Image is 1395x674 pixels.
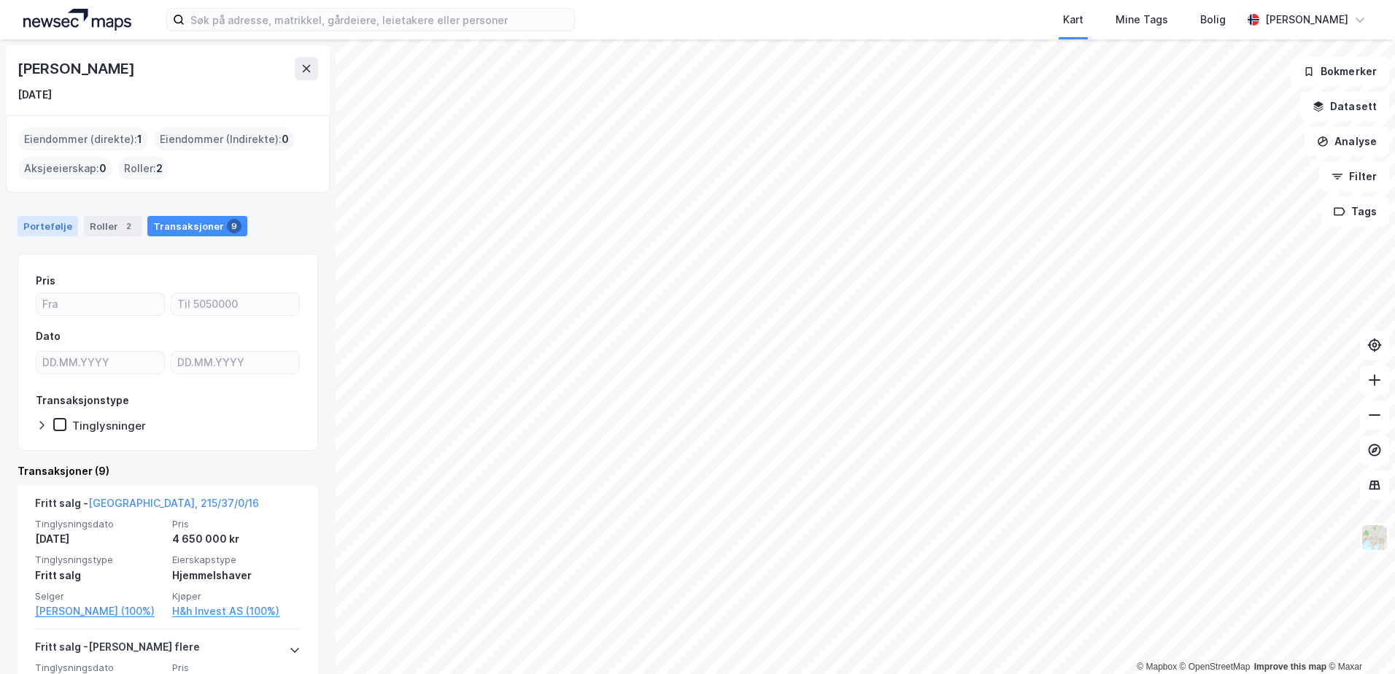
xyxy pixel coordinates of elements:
a: H&h Invest AS (100%) [172,603,301,620]
input: DD.MM.YYYY [36,352,164,373]
a: OpenStreetMap [1180,662,1251,672]
button: Filter [1319,162,1389,191]
span: Tinglysningsdato [35,518,163,530]
div: Fritt salg [35,567,163,584]
input: Fra [36,293,164,315]
div: Transaksjonstype [36,392,129,409]
div: 9 [227,219,241,233]
div: Tinglysninger [72,419,146,433]
span: 0 [99,160,107,177]
input: Søk på adresse, matrikkel, gårdeiere, leietakere eller personer [185,9,574,31]
span: Tinglysningstype [35,554,163,566]
iframe: Chat Widget [1322,604,1395,674]
div: [DATE] [18,86,52,104]
div: Dato [36,328,61,345]
span: 0 [282,131,289,148]
button: Bokmerker [1291,57,1389,86]
span: Pris [172,518,301,530]
a: [PERSON_NAME] (100%) [35,603,163,620]
div: [DATE] [35,530,163,548]
div: Roller [84,216,142,236]
div: Transaksjoner (9) [18,462,318,480]
div: Mine Tags [1116,11,1168,28]
input: DD.MM.YYYY [171,352,299,373]
div: Kart [1063,11,1083,28]
img: Z [1361,524,1388,551]
span: Selger [35,590,163,603]
div: [PERSON_NAME] [18,57,137,80]
div: 4 650 000 kr [172,530,301,548]
img: logo.a4113a55bc3d86da70a041830d287a7e.svg [23,9,131,31]
div: Roller : [118,157,169,180]
div: 2 [121,219,136,233]
div: Eiendommer (Indirekte) : [154,128,295,151]
span: Eierskapstype [172,554,301,566]
div: Pris [36,272,55,290]
span: Tinglysningsdato [35,662,163,674]
a: [GEOGRAPHIC_DATA], 215/37/0/16 [88,497,259,509]
div: Eiendommer (direkte) : [18,128,148,151]
div: Kontrollprogram for chat [1322,604,1395,674]
div: Portefølje [18,216,78,236]
a: Improve this map [1254,662,1326,672]
div: Transaksjoner [147,216,247,236]
a: Mapbox [1137,662,1177,672]
button: Analyse [1305,127,1389,156]
button: Tags [1321,197,1389,226]
input: Til 5050000 [171,293,299,315]
span: 2 [156,160,163,177]
div: Aksjeeierskap : [18,157,112,180]
div: Hjemmelshaver [172,567,301,584]
div: [PERSON_NAME] [1265,11,1348,28]
div: Fritt salg - [35,495,259,518]
span: Kjøper [172,590,301,603]
span: Pris [172,662,301,674]
span: 1 [137,131,142,148]
button: Datasett [1300,92,1389,121]
div: Bolig [1200,11,1226,28]
div: Fritt salg - [PERSON_NAME] flere [35,638,200,662]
